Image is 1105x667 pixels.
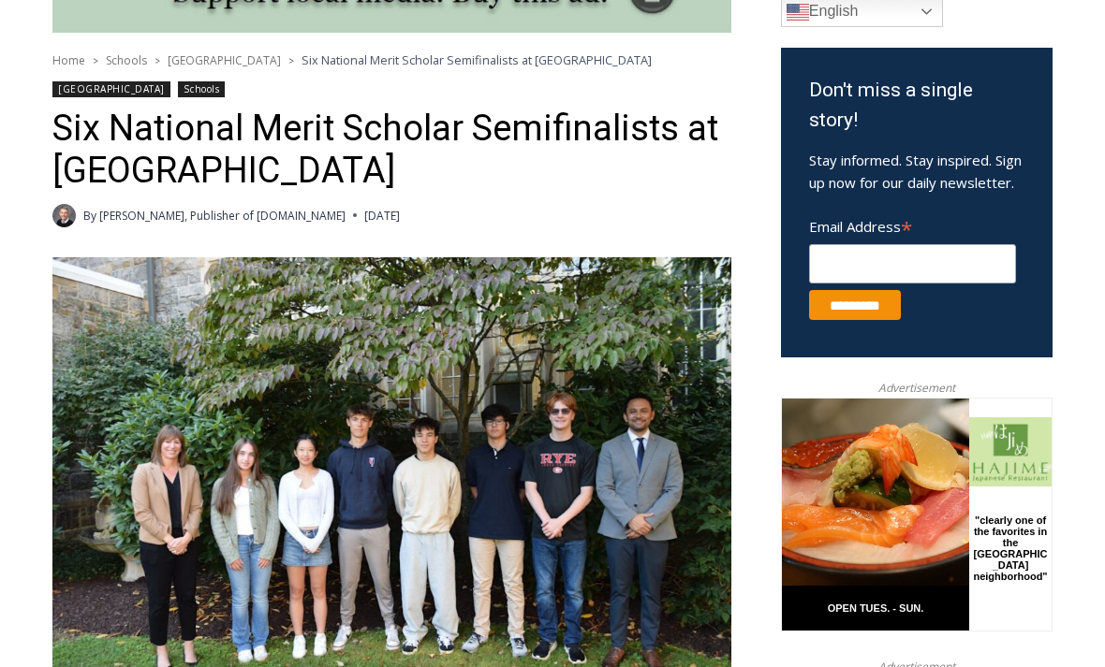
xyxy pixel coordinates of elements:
h3: Don't miss a single story! [809,76,1024,135]
div: Face Painting [196,55,261,153]
div: "clearly one of the favorites in the [GEOGRAPHIC_DATA] neighborhood" [192,117,266,224]
a: [PERSON_NAME] Read Sanctuary Fall Fest: [DATE] [1,186,271,233]
a: Schools [106,52,147,68]
div: 3 [196,158,204,177]
span: > [93,54,98,67]
a: [PERSON_NAME], Publisher of [DOMAIN_NAME] [99,208,346,224]
label: Email Address [809,208,1016,241]
span: > [155,54,160,67]
time: [DATE] [364,207,400,225]
p: Stay informed. Stay inspired. Sign up now for our daily newsletter. [809,149,1024,194]
h1: Six National Merit Scholar Semifinalists at [GEOGRAPHIC_DATA] [52,108,731,193]
span: By [83,207,96,225]
a: Schools [178,81,225,97]
span: Six National Merit Scholar Semifinalists at [GEOGRAPHIC_DATA] [302,51,652,68]
img: en [787,1,809,23]
div: "The first chef I interviewed talked about coming to [GEOGRAPHIC_DATA] from [GEOGRAPHIC_DATA] in ... [473,1,885,181]
a: Home [52,52,85,68]
span: > [288,54,294,67]
span: Open Tues. - Sun. [PHONE_NUMBER] [6,193,184,264]
div: 6 [218,158,227,177]
span: Intern @ [DOMAIN_NAME] [490,186,868,228]
span: Advertisement [860,379,974,397]
h4: [PERSON_NAME] Read Sanctuary Fall Fest: [DATE] [15,188,240,231]
a: Intern @ [DOMAIN_NAME] [450,181,907,233]
div: / [209,158,214,177]
a: Author image [52,204,76,227]
nav: Breadcrumbs [52,51,731,69]
a: [GEOGRAPHIC_DATA] [52,81,170,97]
a: Open Tues. - Sun. [PHONE_NUMBER] [1,188,188,233]
a: [GEOGRAPHIC_DATA] [168,52,281,68]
